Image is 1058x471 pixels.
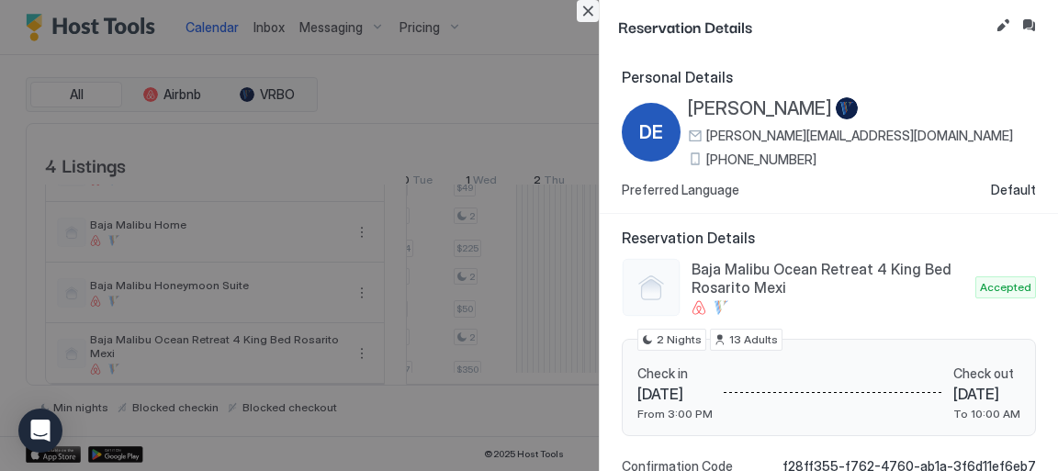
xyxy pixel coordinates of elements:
button: Edit reservation [992,15,1014,37]
span: Reservation Details [618,15,988,38]
span: Accepted [980,279,1031,296]
span: 13 Adults [729,331,778,348]
span: Check out [953,365,1020,382]
span: From 3:00 PM [637,407,713,421]
span: [DATE] [637,385,713,403]
span: 2 Nights [657,331,702,348]
span: Reservation Details [622,229,1036,247]
span: Personal Details [622,68,1036,86]
span: [DATE] [953,385,1020,403]
span: To 10:00 AM [953,407,1020,421]
span: [PERSON_NAME] [688,97,832,120]
span: Baja Malibu Ocean Retreat 4 King Bed Rosarito Mexi [692,260,968,297]
div: Open Intercom Messenger [18,409,62,453]
span: Preferred Language [622,182,739,198]
span: Check in [637,365,713,382]
button: Inbox [1018,15,1040,37]
span: [PHONE_NUMBER] [706,151,816,168]
span: Default [991,182,1036,198]
span: DE [639,118,663,146]
span: [PERSON_NAME][EMAIL_ADDRESS][DOMAIN_NAME] [706,128,1013,144]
